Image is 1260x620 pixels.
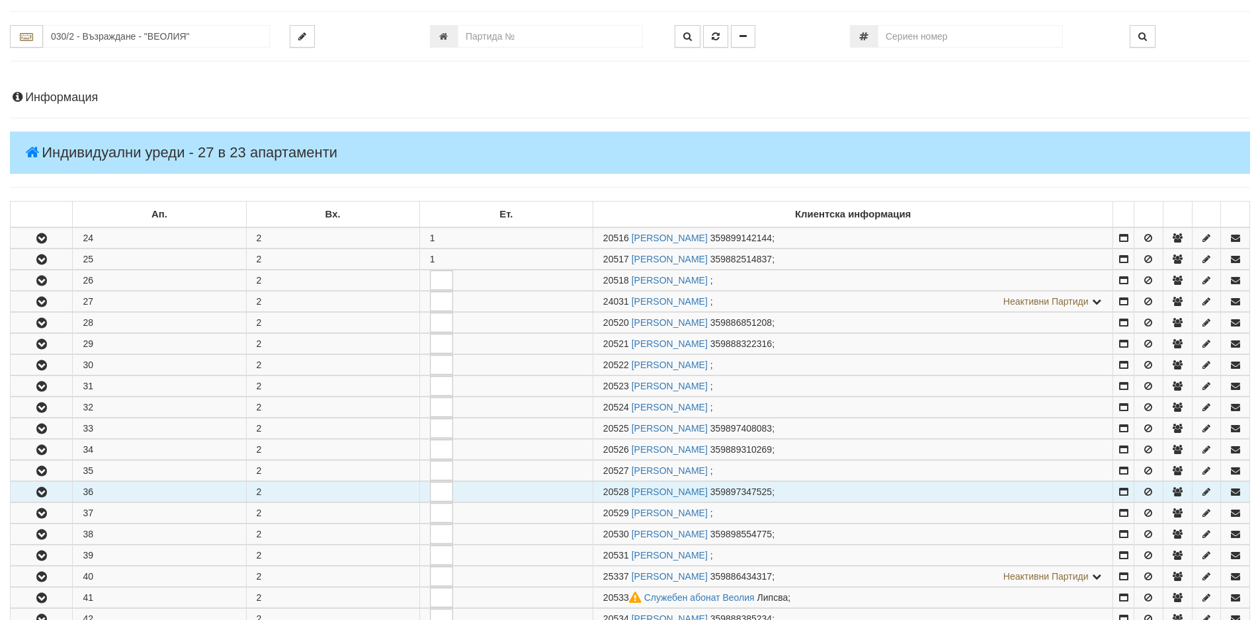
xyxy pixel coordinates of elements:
span: Партида № [603,381,629,391]
td: ; [593,334,1113,354]
a: [PERSON_NAME] [632,233,708,243]
input: Партида № [458,25,643,48]
b: Ап. [151,209,167,219]
td: Вх.: No sort applied, sorting is disabled [246,202,419,228]
a: [PERSON_NAME] [632,254,708,264]
td: : No sort applied, sorting is disabled [1163,202,1192,228]
h4: Индивидуални уреди - 27 в 23 апартаменти [10,132,1250,174]
span: 359888322316 [710,338,772,349]
td: 2 [246,588,419,608]
span: Партида № [603,508,629,518]
b: Ет. [499,209,513,219]
span: 359897347525 [710,486,772,497]
td: 2 [246,249,419,270]
a: [PERSON_NAME] [632,296,708,307]
td: 38 [73,524,246,545]
td: 29 [73,334,246,354]
td: ; [593,397,1113,418]
span: 359889310269 [710,444,772,455]
span: Партида № [603,402,629,412]
td: 32 [73,397,246,418]
td: Ап.: No sort applied, sorting is disabled [73,202,246,228]
span: Неактивни Партиди [1003,571,1089,582]
a: [PERSON_NAME] [632,317,708,328]
span: Неактивни Партиди [1003,296,1089,307]
td: ; [593,482,1113,502]
td: 2 [246,545,419,566]
td: 2 [246,397,419,418]
td: ; [593,291,1113,312]
span: Партида № [603,550,629,561]
a: [PERSON_NAME] [632,465,708,476]
span: Партида № [603,592,644,603]
span: Партида № [603,465,629,476]
td: 30 [73,355,246,375]
span: 359899142144 [710,233,772,243]
td: : No sort applied, sorting is disabled [1113,202,1134,228]
td: 27 [73,291,246,312]
td: ; [593,418,1113,439]
td: 41 [73,588,246,608]
span: Партида № [603,423,629,434]
td: 33 [73,418,246,439]
b: Клиентска информация [795,209,911,219]
span: 359886851208 [710,317,772,328]
a: [PERSON_NAME] [632,508,708,518]
span: 1 [430,254,435,264]
td: : No sort applied, sorting is disabled [1221,202,1250,228]
td: ; [593,545,1113,566]
td: 39 [73,545,246,566]
span: 359897408083 [710,423,772,434]
td: 2 [246,566,419,587]
span: 359898554775 [710,529,772,539]
a: [PERSON_NAME] [632,275,708,286]
span: Партида № [603,317,629,328]
td: ; [593,249,1113,270]
td: ; [593,461,1113,481]
td: ; [593,355,1113,375]
td: ; [593,270,1113,291]
td: 2 [246,334,419,354]
span: Партида № [603,275,629,286]
a: [PERSON_NAME] [632,360,708,370]
span: Партида № [603,486,629,497]
td: Ет.: No sort applied, sorting is disabled [419,202,593,228]
span: 359886434317 [710,571,772,582]
td: 2 [246,355,419,375]
span: Партида № [603,571,629,582]
a: Служебен абонат Веолия [644,592,755,603]
td: 35 [73,461,246,481]
td: 2 [246,376,419,397]
a: [PERSON_NAME] [632,550,708,561]
td: ; [593,440,1113,460]
td: ; [593,227,1113,249]
td: : No sort applied, sorting is disabled [1134,202,1163,228]
td: ; [593,588,1113,608]
span: Партида № [603,444,629,455]
td: 2 [246,461,419,481]
td: 40 [73,566,246,587]
td: ; [593,503,1113,523]
span: Партида № [603,233,629,243]
a: [PERSON_NAME] [632,381,708,391]
td: 2 [246,524,419,545]
td: ; [593,376,1113,397]
span: Липсва [757,592,788,603]
td: ; [593,566,1113,587]
td: Клиентска информация: No sort applied, sorting is disabled [593,202,1113,228]
td: ; [593,313,1113,333]
td: 2 [246,291,419,312]
td: 31 [73,376,246,397]
td: 25 [73,249,246,270]
td: 2 [246,313,419,333]
td: ; [593,524,1113,545]
span: Партида № [603,529,629,539]
h4: Информация [10,91,1250,104]
a: [PERSON_NAME] [632,571,708,582]
a: [PERSON_NAME] [632,444,708,455]
td: 2 [246,440,419,460]
a: [PERSON_NAME] [632,423,708,434]
td: 2 [246,270,419,291]
a: [PERSON_NAME] [632,338,708,349]
td: 37 [73,503,246,523]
